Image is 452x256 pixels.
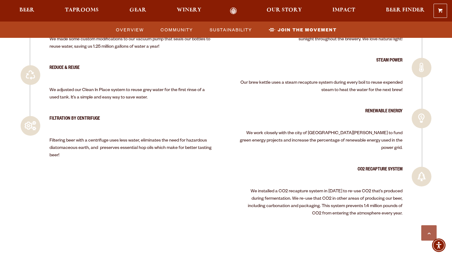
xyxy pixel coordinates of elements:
p: Our brew kettle uses a steam recapture system during every boil to reuse expended steam to heat t... [238,79,402,94]
span: We adjusted our Clean In Place system to reuse grey water for the first rinse of a used tank. It’... [50,88,205,100]
span: Overview [116,25,144,34]
span: Beer Finder [386,8,425,13]
h3: Steam Power [238,58,402,69]
span: Taprooms [65,8,99,13]
a: Beer Finder [382,7,429,14]
a: Join the Movement [265,25,340,34]
a: Taprooms [61,7,103,14]
span: Winery [177,8,201,13]
span: Filtering beer with a centrifuge uses less water, eliminates the need for hazardous diatomaceous ... [50,138,212,158]
div: Accessibility Menu [432,238,446,252]
span: Join the Movement [278,25,337,34]
a: Gear [125,7,150,14]
span: Sustainability [210,25,252,34]
h3: Reduce & Reuse [50,65,214,77]
a: Community [157,25,196,34]
a: Impact [328,7,359,14]
a: Beer [15,7,38,14]
span: Gear [129,8,146,13]
span: Beer [19,8,34,13]
a: Our Story [263,7,306,14]
a: Overview [112,25,147,34]
span: Our Story [267,8,302,13]
h3: Filtration by centrifuge [50,116,214,127]
a: Odell Home [222,7,245,14]
p: We installed a CO2 recapture system in [DATE] to re-use CO2 that’s produced during fermentation. ... [238,188,402,218]
a: Winery [173,7,205,14]
h3: Renewable Energy [238,109,402,120]
span: Solatube Lights are skylights that are built with special materials that intensifies the sunlight... [241,30,402,42]
span: We work closely with the city of [GEOGRAPHIC_DATA][PERSON_NAME] to fund green energy projects and... [240,131,402,151]
h3: CO2 Recapture System [238,167,402,178]
a: Sustainability [206,25,255,34]
span: We made some custom modifications to our vacuum pump that seals our bottles to reuse water, savin... [50,37,210,50]
a: Scroll to top [421,225,437,241]
span: Impact [332,8,355,13]
span: Community [161,25,193,34]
